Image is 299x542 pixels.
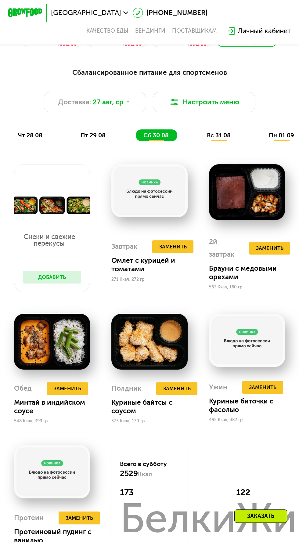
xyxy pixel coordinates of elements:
span: вс 31.08 [207,132,231,139]
span: 2529 [120,469,138,478]
span: Заменить [54,384,81,393]
div: Куриные биточки с фасолью [209,397,292,414]
div: Полдник [111,382,141,395]
div: Белки [120,498,236,539]
div: Протеин [14,511,44,524]
div: Куриные байтсы с соусом [111,398,194,415]
div: Личный кабинет [238,26,291,36]
div: Сбалансированное питание для спортсменов [10,67,289,78]
span: Заменить [249,383,276,392]
div: Омлет с курицей и томатами [111,256,194,273]
div: 548 Ккал, 399 гр [14,419,90,424]
span: чт 28.08 [18,132,42,139]
div: Ужин [209,381,227,394]
div: 271 Ккал, 272 гр [111,277,187,282]
div: Брауни с медовыми орехами [209,264,292,281]
div: Заказать [234,509,287,523]
a: [PHONE_NUMBER] [133,8,207,18]
button: Заменить [59,511,100,524]
a: Качество еды [86,27,128,34]
button: Добавить [23,271,81,284]
p: Снеки и свежие перекусы [23,233,75,247]
button: Заменить [156,382,197,395]
span: пн 01.09 [269,132,294,139]
button: Заменить [242,381,283,394]
span: 27 авг, ср [93,97,124,107]
div: Завтрак [111,240,137,253]
span: Заменить [66,514,93,522]
span: Ккал [138,471,152,478]
a: Вендинги [135,27,165,34]
div: 495 Ккал, 382 гр [209,417,285,422]
div: 373 Ккал, 170 гр [111,419,187,424]
button: Заменить [152,240,193,253]
span: Заменить [163,384,191,393]
span: сб 30.08 [143,132,169,139]
button: Настроить меню [153,92,255,112]
span: Доставка: [58,97,91,107]
span: пт 29.08 [81,132,106,139]
button: Заменить [47,382,88,395]
div: 2й завтрак [209,235,234,261]
span: [GEOGRAPHIC_DATA] [51,9,121,16]
div: поставщикам [172,27,217,34]
div: 173 [120,487,236,498]
span: Заменить [256,244,283,252]
div: Всего в субботу [120,460,179,479]
div: Минтай в индийском соусе [14,398,97,415]
button: Заменить [249,242,290,255]
div: Обед [14,382,32,395]
span: Заменить [159,242,187,251]
div: 567 Ккал, 160 гр [209,285,285,290]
